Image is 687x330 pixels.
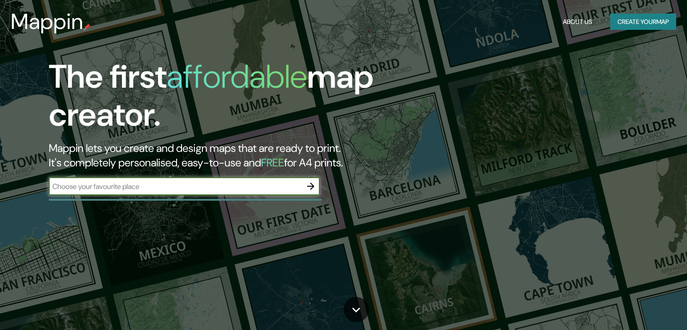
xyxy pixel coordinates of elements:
img: mappin-pin [84,24,91,31]
h1: affordable [167,56,307,98]
h5: FREE [261,156,284,170]
input: Choose your favourite place [49,181,302,192]
iframe: Help widget launcher [607,295,677,320]
h3: Mappin [11,9,84,34]
h2: Mappin lets you create and design maps that are ready to print. It's completely personalised, eas... [49,141,393,170]
button: About Us [559,14,596,30]
h1: The first map creator. [49,58,393,141]
button: Create yourmap [610,14,676,30]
